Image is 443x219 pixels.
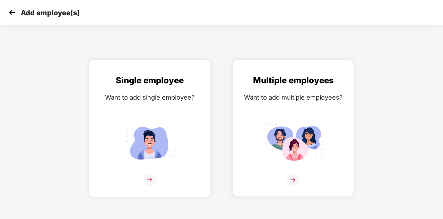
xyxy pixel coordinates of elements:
[119,121,181,165] img: svg+xml;base64,PHN2ZyB4bWxucz0iaHR0cDovL3d3dy53My5vcmcvMjAwMC9zdmciIGlkPSJTaW5nbGVfZW1wbG95ZWUiIH...
[96,92,203,102] div: Want to add single employee?
[144,174,156,186] img: svg+xml;base64,PHN2ZyB4bWxucz0iaHR0cDovL3d3dy53My5vcmcvMjAwMC9zdmciIHdpZHRoPSIzNiIgaGVpZ2h0PSIzNi...
[240,74,347,87] div: Multiple employees
[7,7,17,18] img: svg+xml;base64,PHN2ZyB4bWxucz0iaHR0cDovL3d3dy53My5vcmcvMjAwMC9zdmciIHdpZHRoPSIzMCIgaGVpZ2h0PSIzMC...
[96,74,203,87] div: Single employee
[287,174,299,186] img: svg+xml;base64,PHN2ZyB4bWxucz0iaHR0cDovL3d3dy53My5vcmcvMjAwMC9zdmciIHdpZHRoPSIzNiIgaGVpZ2h0PSIzNi...
[21,9,80,17] p: Add employee(s)
[262,121,324,165] img: svg+xml;base64,PHN2ZyB4bWxucz0iaHR0cDovL3d3dy53My5vcmcvMjAwMC9zdmciIGlkPSJNdWx0aXBsZV9lbXBsb3llZS...
[240,92,347,102] div: Want to add multiple employees?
